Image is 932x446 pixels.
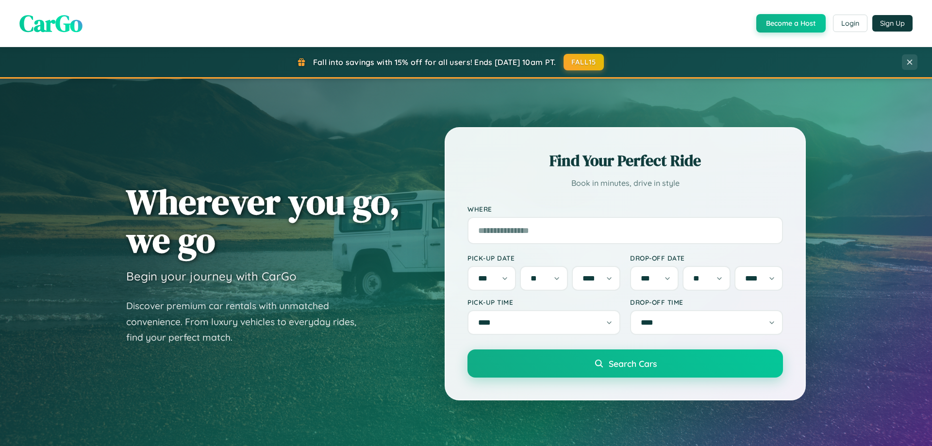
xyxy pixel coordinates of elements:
button: FALL15 [564,54,604,70]
p: Discover premium car rentals with unmatched convenience. From luxury vehicles to everyday rides, ... [126,298,369,346]
span: Search Cars [609,358,657,369]
label: Where [467,205,783,213]
h3: Begin your journey with CarGo [126,269,297,283]
span: Fall into savings with 15% off for all users! Ends [DATE] 10am PT. [313,57,556,67]
span: CarGo [19,7,83,39]
label: Drop-off Time [630,298,783,306]
button: Become a Host [756,14,826,33]
p: Book in minutes, drive in style [467,176,783,190]
label: Drop-off Date [630,254,783,262]
button: Search Cars [467,349,783,378]
label: Pick-up Time [467,298,620,306]
h2: Find Your Perfect Ride [467,150,783,171]
label: Pick-up Date [467,254,620,262]
button: Login [833,15,867,32]
h1: Wherever you go, we go [126,182,400,259]
button: Sign Up [872,15,913,32]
